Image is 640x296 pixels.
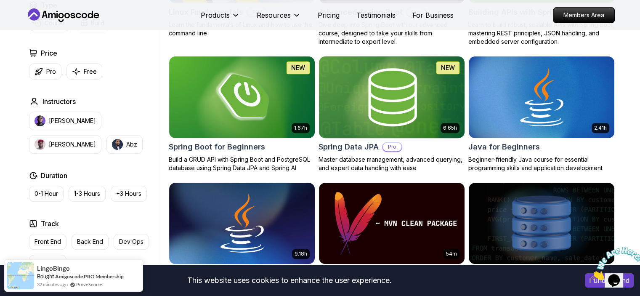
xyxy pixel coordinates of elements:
[6,271,572,290] div: This website uses cookies to enhance the user experience.
[55,273,124,280] a: Amigoscode PRO Membership
[443,125,457,131] p: 6.65h
[319,155,465,172] p: Master database management, advanced querying, and expert data handling with ease
[119,237,143,246] p: Dev Ops
[74,189,100,198] p: 1-3 Hours
[41,171,67,181] h2: Duration
[66,63,102,80] button: Free
[76,281,102,288] a: ProveSource
[412,10,454,20] a: For Business
[319,56,465,172] a: Spring Data JPA card6.65hNEWSpring Data JPAProMaster database management, advanced querying, and ...
[7,262,34,289] img: provesource social proof notification image
[319,183,465,264] img: Maven Essentials card
[29,63,61,80] button: Pro
[112,139,123,150] img: instructor img
[319,141,379,153] h2: Spring Data JPA
[356,10,396,20] a: Testimonials
[3,3,7,11] span: 1
[585,273,634,288] button: Accept cookies
[35,115,45,126] img: instructor img
[441,64,455,72] p: NEW
[201,10,240,27] button: Products
[46,67,56,76] p: Pro
[169,155,315,172] p: Build a CRUD API with Spring Boot and PostgreSQL database using Spring Data JPA and Spring AI
[49,117,96,125] p: [PERSON_NAME]
[49,140,96,149] p: [PERSON_NAME]
[594,125,607,131] p: 2.41h
[291,64,305,72] p: NEW
[319,21,465,46] p: Dive deep into Spring Boot with our advanced course, designed to take your skills from intermedia...
[468,141,540,153] h2: Java for Beginners
[169,183,315,264] img: Java for Developers card
[35,259,61,267] p: Full Stack
[29,135,101,154] button: instructor img[PERSON_NAME]
[201,10,230,20] p: Products
[588,243,640,283] iframe: chat widget
[37,281,68,288] span: 32 minutes ago
[35,189,58,198] p: 0-1 Hour
[114,234,149,250] button: Dev Ops
[42,96,76,107] h2: Instructors
[106,135,143,154] button: instructor imgAbz
[257,10,291,20] p: Resources
[553,7,615,23] a: Members Area
[111,186,147,202] button: +3 Hours
[29,255,66,271] button: Full Stack
[468,155,615,172] p: Beginner-friendly Java course for essential programming skills and application development
[69,186,106,202] button: 1-3 Hours
[318,10,340,20] a: Pricing
[35,139,45,150] img: instructor img
[41,219,59,229] h2: Track
[116,189,141,198] p: +3 Hours
[446,251,457,257] p: 54m
[257,10,301,27] button: Resources
[126,140,137,149] p: Abz
[469,183,614,264] img: Advanced Databases card
[35,237,61,246] p: Front End
[169,56,315,172] a: Spring Boot for Beginners card1.67hNEWSpring Boot for BeginnersBuild a CRUD API with Spring Boot ...
[468,56,615,172] a: Java for Beginners card2.41hJava for BeginnersBeginner-friendly Java course for essential program...
[553,8,614,23] p: Members Area
[29,234,66,250] button: Front End
[72,234,109,250] button: Back End
[468,21,615,46] p: Learn to build robust, scalable APIs with Spring Boot, mastering REST principles, JSON handling, ...
[84,67,97,76] p: Free
[169,141,265,153] h2: Spring Boot for Beginners
[3,3,56,37] img: Chat attention grabber
[383,143,401,151] p: Pro
[41,48,57,58] h2: Price
[37,265,70,272] span: lingoBingo
[29,112,101,130] button: instructor img[PERSON_NAME]
[37,273,54,280] span: Bought
[294,125,307,131] p: 1.67h
[77,237,103,246] p: Back End
[295,251,307,257] p: 9.18h
[169,56,315,138] img: Spring Boot for Beginners card
[469,56,614,138] img: Java for Beginners card
[315,54,468,140] img: Spring Data JPA card
[29,186,64,202] button: 0-1 Hour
